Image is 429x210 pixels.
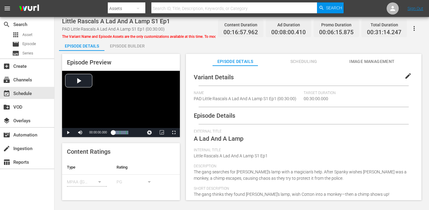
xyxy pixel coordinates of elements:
[194,153,268,158] span: Little Rascals A Lad And A Lamp S1 Ep1
[22,50,33,56] span: Series
[89,131,107,134] span: 00:00:00.000
[3,76,10,84] span: Channels
[74,128,86,137] button: Mute
[62,128,74,137] button: Play
[4,5,11,12] span: menu
[3,131,10,139] span: Automation
[62,18,170,25] span: Little Rascals A Lad And A Lamp S1 Ep1
[326,2,342,13] span: Search
[194,91,301,96] span: Name
[194,169,407,181] span: The gang searches for [PERSON_NAME]'s lamp with a magician's help. After Spanky wishes [PERSON_NA...
[62,71,180,137] div: Video Player
[104,39,150,53] div: Episode Builder
[3,117,10,124] span: Overlays
[194,129,411,134] span: External Title
[3,159,10,166] span: Reports
[271,29,306,36] span: 00:08:00.410
[194,186,411,191] span: Short Description
[22,41,36,47] span: Episode
[319,29,354,36] span: 00:06:15.875
[62,27,165,31] span: PAD Little Rascals A Lad And A Lamp S1 Ep1 (00:30:00)
[281,58,326,65] span: Scheduling
[104,39,150,51] button: Episode Builder
[304,91,367,96] span: Target Duration
[3,90,10,97] span: Schedule
[12,41,19,48] span: Episode
[67,173,107,190] div: MPAA ([GEOGRAPHIC_DATA] (the))
[304,96,328,101] span: 00:30:00.000
[194,74,234,81] span: Variant Details
[67,148,111,155] span: Content Ratings
[194,164,411,169] span: Description
[404,72,412,80] span: edit
[317,2,344,13] button: Search
[213,58,258,65] span: Episode Details
[12,50,19,57] span: Series
[194,148,411,153] span: Internal Title
[3,63,10,70] span: Create
[367,21,401,29] div: Total Duration
[22,32,32,38] span: Asset
[194,112,235,119] span: Episode Details
[367,29,401,36] span: 00:31:14.247
[401,69,415,83] button: edit
[408,6,423,11] a: Sign Out
[62,160,180,193] table: simple table
[3,21,10,28] span: Search
[3,103,10,111] span: VOD
[3,145,10,152] span: Ingestion
[319,21,354,29] div: Promo Duration
[12,31,19,38] span: Asset
[67,59,111,66] span: Episode Preview
[144,128,156,137] button: Jump To Time
[223,21,258,29] div: Content Duration
[62,160,112,175] th: Type
[194,96,296,101] span: PAD Little Rascals A Lad And A Lamp S1 Ep1 (00:30:00)
[223,29,258,36] span: 00:16:57.962
[168,128,180,137] button: Fullscreen
[113,131,128,134] div: Progress Bar
[15,2,44,16] img: ans4CAIJ8jUAAAAAAAAAAAAAAAAAAAAAAAAgQb4GAAAAAAAAAAAAAAAAAAAAAAAAJMjXAAAAAAAAAAAAAAAAAAAAAAAAgAT5G...
[112,160,161,175] th: Rating
[62,34,310,39] span: The Variant Name and Episode Assets are the only customizations available at this time. To modify...
[156,128,168,137] button: Picture-in-Picture
[194,135,243,142] span: A Lad And A Lamp
[349,58,395,65] span: Image Management
[59,39,104,51] button: Episode Details
[271,21,306,29] div: Ad Duration
[117,173,157,190] div: PG
[59,39,104,53] div: Episode Details
[194,192,389,197] span: The gang thinks they found [PERSON_NAME]'s lamp, wish Cotton into a monkey—then a chimp shows up!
